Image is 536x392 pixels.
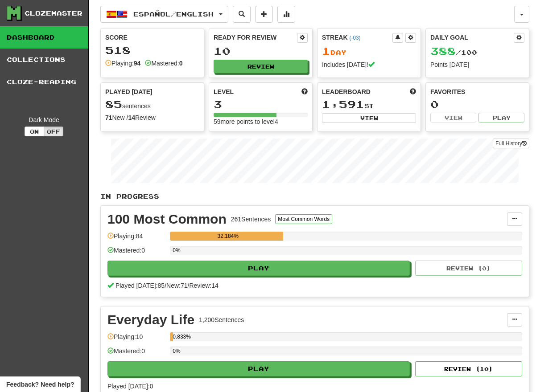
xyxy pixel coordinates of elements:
[277,6,295,23] button: More stats
[105,114,112,121] strong: 71
[322,99,416,110] div: st
[115,282,165,289] span: Played [DATE]: 85
[478,113,524,122] button: Play
[430,99,524,110] div: 0
[107,383,153,390] span: Played [DATE]: 0
[100,192,529,201] p: In Progress
[107,332,165,347] div: Playing: 10
[165,282,166,289] span: /
[322,113,416,123] button: View
[107,361,410,376] button: Play
[430,60,524,69] div: Points [DATE]
[100,6,228,23] button: Español/English
[322,45,416,57] div: Day
[231,215,271,224] div: 261 Sentences
[430,45,456,57] span: 388
[214,99,308,110] div: 3
[430,87,524,96] div: Favorites
[128,114,135,121] strong: 14
[188,282,190,289] span: /
[145,59,182,68] div: Mastered:
[133,10,214,18] span: Español / English
[430,113,476,122] button: View
[107,246,165,261] div: Mastered: 0
[105,33,199,42] div: Score
[322,33,392,42] div: Streak
[322,60,416,69] div: Includes [DATE]!
[105,99,199,110] div: sentences
[134,60,141,67] strong: 94
[199,315,244,324] div: 1,200 Sentences
[25,127,44,136] button: On
[410,87,416,96] span: This week in points, UTC
[107,212,227,226] div: 100 Most Common
[105,59,140,68] div: Playing:
[179,60,183,67] strong: 0
[415,261,522,276] button: Review (0)
[233,6,251,23] button: Search sentences
[173,232,283,241] div: 32.184%
[430,49,477,56] span: / 100
[322,87,371,96] span: Leaderboard
[214,60,308,73] button: Review
[25,9,82,18] div: Clozemaster
[105,87,153,96] span: Played [DATE]
[107,313,194,327] div: Everyday Life
[214,33,297,42] div: Ready for Review
[214,45,308,57] div: 10
[275,214,332,224] button: Most Common Words
[105,98,122,110] span: 85
[255,6,273,23] button: Add sentence to collection
[107,347,165,361] div: Mastered: 0
[322,45,330,57] span: 1
[107,232,165,246] div: Playing: 84
[415,361,522,376] button: Review (10)
[214,117,308,126] div: 59 more points to level 4
[214,87,234,96] span: Level
[105,113,199,122] div: New / Review
[166,282,187,289] span: New: 71
[44,127,63,136] button: Off
[6,380,74,389] span: Open feedback widget
[493,139,529,148] a: Full History
[301,87,308,96] span: Score more points to level up
[105,45,199,56] div: 518
[349,35,360,41] a: (-03)
[7,115,81,124] div: Dark Mode
[322,98,364,110] span: 1,591
[430,33,514,43] div: Daily Goal
[189,282,218,289] span: Review: 14
[107,261,410,276] button: Play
